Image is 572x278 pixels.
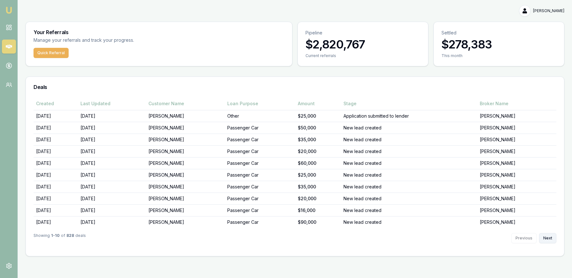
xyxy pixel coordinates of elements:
div: Customer Name [148,100,222,107]
div: $35,000 [298,184,338,190]
div: Current referrals [305,53,420,58]
td: Passenger Car [225,216,295,228]
td: Passenger Car [225,134,295,145]
div: This month [441,53,556,58]
td: New lead created [341,181,477,193]
h3: Your Referrals [34,30,284,35]
td: New lead created [341,157,477,169]
strong: 828 [66,233,74,243]
td: Passenger Car [225,122,295,134]
h3: $2,820,767 [305,38,420,51]
td: [PERSON_NAME] [477,181,556,193]
td: [PERSON_NAME] [477,204,556,216]
td: [DATE] [78,216,146,228]
div: $20,000 [298,148,338,155]
td: [DATE] [78,134,146,145]
strong: 1 - 10 [51,233,60,243]
div: Created [36,100,75,107]
p: Settled [441,30,556,36]
td: New lead created [341,134,477,145]
td: Application submitted to lender [341,110,477,122]
div: Broker Name [480,100,554,107]
div: $20,000 [298,195,338,202]
td: Other [225,110,295,122]
td: [DATE] [34,193,78,204]
div: Loan Purpose [227,100,292,107]
td: [PERSON_NAME] [477,157,556,169]
td: [DATE] [34,157,78,169]
td: New lead created [341,193,477,204]
button: Quick Referral [34,48,69,58]
td: [PERSON_NAME] [477,134,556,145]
div: Stage [343,100,475,107]
td: New lead created [341,145,477,157]
td: [PERSON_NAME] [146,169,225,181]
td: [PERSON_NAME] [146,157,225,169]
div: $90,000 [298,219,338,225]
button: Next [539,233,556,243]
p: Manage your referrals and track your progress. [34,37,197,44]
td: Passenger Car [225,145,295,157]
td: [PERSON_NAME] [477,110,556,122]
td: [PERSON_NAME] [477,169,556,181]
div: $60,000 [298,160,338,166]
td: [DATE] [34,169,78,181]
td: New lead created [341,216,477,228]
td: [PERSON_NAME] [477,122,556,134]
td: Passenger Car [225,169,295,181]
td: [PERSON_NAME] [146,110,225,122]
td: [PERSON_NAME] [477,216,556,228]
td: New lead created [341,204,477,216]
td: [DATE] [34,145,78,157]
td: [DATE] [34,181,78,193]
div: $25,000 [298,113,338,119]
div: $50,000 [298,125,338,131]
td: [DATE] [34,216,78,228]
span: [PERSON_NAME] [533,8,564,13]
h3: Deals [34,84,556,90]
h3: $278,383 [441,38,556,51]
td: [DATE] [34,122,78,134]
td: [PERSON_NAME] [146,181,225,193]
td: Passenger Car [225,157,295,169]
div: $16,000 [298,207,338,214]
td: [DATE] [78,122,146,134]
td: New lead created [341,169,477,181]
td: [PERSON_NAME] [146,193,225,204]
div: $25,000 [298,172,338,178]
td: [DATE] [78,110,146,122]
div: Showing of deals [34,233,86,243]
td: [DATE] [78,181,146,193]
td: [DATE] [34,134,78,145]
td: New lead created [341,122,477,134]
div: Last Updated [80,100,143,107]
p: Pipeline [305,30,420,36]
td: [PERSON_NAME] [146,204,225,216]
td: [PERSON_NAME] [146,145,225,157]
td: [DATE] [78,145,146,157]
td: Passenger Car [225,204,295,216]
img: emu-icon-u.png [5,6,13,14]
td: [PERSON_NAME] [146,216,225,228]
td: Passenger Car [225,181,295,193]
div: Amount [298,100,338,107]
td: [DATE] [78,169,146,181]
td: [DATE] [78,204,146,216]
td: [PERSON_NAME] [477,193,556,204]
td: [DATE] [78,193,146,204]
td: [DATE] [78,157,146,169]
td: [PERSON_NAME] [477,145,556,157]
div: $35,000 [298,136,338,143]
td: Passenger Car [225,193,295,204]
td: [DATE] [34,204,78,216]
td: [DATE] [34,110,78,122]
td: [PERSON_NAME] [146,134,225,145]
td: [PERSON_NAME] [146,122,225,134]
